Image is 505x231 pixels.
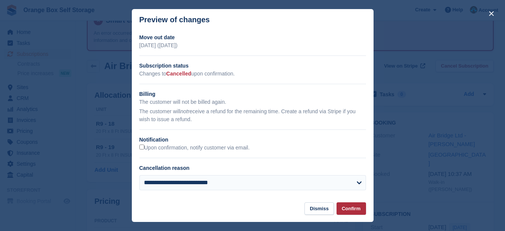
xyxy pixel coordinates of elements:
[139,62,366,70] h2: Subscription status
[139,136,366,144] h2: Notification
[337,202,366,215] button: Confirm
[139,34,366,42] h2: Move out date
[180,108,187,114] em: not
[304,202,334,215] button: Dismiss
[139,108,366,123] p: The customer will receive a refund for the remaining time. Create a refund via Stripe if you wish...
[485,8,497,20] button: close
[139,15,210,24] p: Preview of changes
[139,98,366,106] p: The customer will not be billed again.
[166,71,191,77] span: Cancelled
[139,165,190,171] label: Cancellation reason
[139,70,366,78] p: Changes to upon confirmation.
[139,145,250,151] label: Upon confirmation, notify customer via email.
[139,90,366,98] h2: Billing
[139,42,366,49] p: [DATE] ([DATE])
[139,145,144,149] input: Upon confirmation, notify customer via email.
